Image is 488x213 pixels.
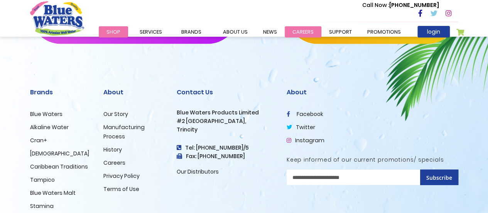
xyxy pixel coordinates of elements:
[103,172,140,180] a: Privacy Policy
[360,26,409,37] a: Promotions
[255,26,285,37] a: News
[103,123,145,140] a: Manufacturing Process
[177,153,275,160] h3: Fax: [PHONE_NUMBER]
[426,174,452,181] span: Subscribe
[177,145,275,151] h4: Tel: [PHONE_NUMBER]/5
[103,89,165,96] h2: About
[30,163,88,170] a: Caribbean Traditions
[287,89,458,96] h2: About
[30,136,47,144] a: Cran+
[362,1,389,9] span: Call Now :
[30,110,62,118] a: Blue Waters
[215,26,255,37] a: about us
[177,109,275,116] h3: Blue Waters Products Limited
[177,126,275,133] h3: Trincity
[30,123,69,131] a: Alkaline Water
[106,28,120,36] span: Shop
[140,28,162,36] span: Services
[30,89,92,96] h2: Brands
[30,1,84,35] a: store logo
[287,123,315,131] a: twitter
[285,26,321,37] a: careers
[30,202,54,210] a: Stamina
[321,26,360,37] a: support
[103,185,139,193] a: Terms of Use
[30,150,89,157] a: [DEMOGRAPHIC_DATA]
[420,170,458,185] button: Subscribe
[30,189,76,197] a: Blue Waters Malt
[177,118,275,124] h3: #2 [GEOGRAPHIC_DATA],
[177,89,275,96] h2: Contact Us
[287,136,324,144] a: Instagram
[287,157,458,163] h5: Keep informed of our current promotions/ specials
[103,110,128,118] a: Our Story
[287,110,323,118] a: facebook
[362,1,439,9] p: [PHONE_NUMBER]
[177,168,219,176] a: Our Distributors
[181,28,201,36] span: Brands
[103,146,122,153] a: History
[417,26,450,37] a: login
[30,176,55,184] a: Tampico
[103,159,125,167] a: Careers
